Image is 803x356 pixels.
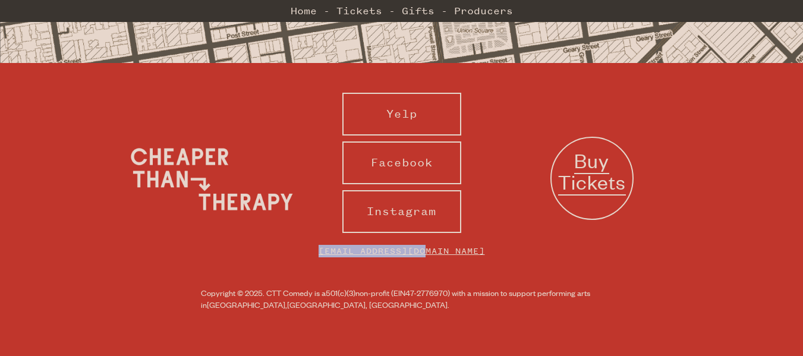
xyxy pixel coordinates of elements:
[342,93,461,136] a: Yelp
[558,147,626,196] span: Buy Tickets
[550,137,634,220] a: Buy Tickets
[342,141,461,184] a: Facebook
[326,287,355,298] span: 501(c)(3)
[122,134,301,223] img: Cheaper Than Therapy
[201,287,603,311] small: Copyright © 2025. CTT Comedy is a non-profit (EIN 2776970) with a mission to support performing a...
[342,190,461,233] a: Instagram
[307,239,497,263] a: [EMAIL_ADDRESS][DOMAIN_NAME]
[405,287,417,298] span: 47-
[207,299,287,310] span: [GEOGRAPHIC_DATA],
